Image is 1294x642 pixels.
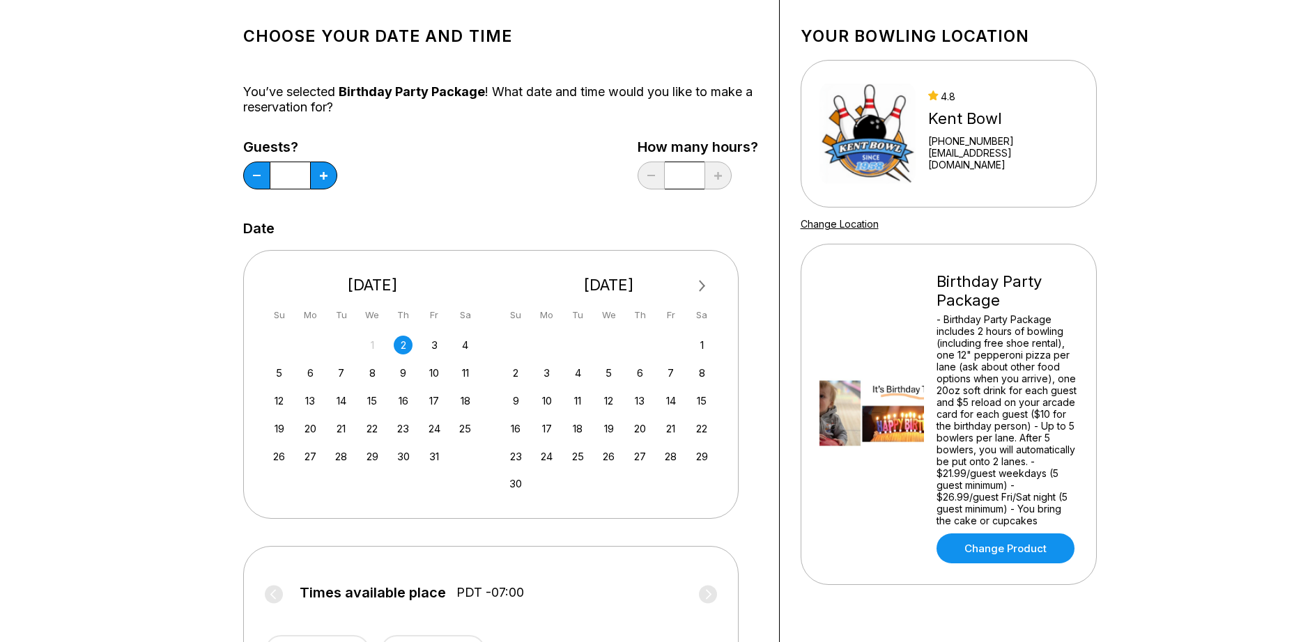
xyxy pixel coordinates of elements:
[456,391,475,410] div: Choose Saturday, October 18th, 2025
[268,334,477,466] div: month 2025-10
[631,447,649,466] div: Choose Thursday, November 27th, 2025
[631,419,649,438] div: Choose Thursday, November 20th, 2025
[243,139,337,155] label: Guests?
[507,363,525,382] div: Choose Sunday, November 2nd, 2025
[425,419,444,438] div: Choose Friday, October 24th, 2025
[537,363,556,382] div: Choose Monday, November 3rd, 2025
[270,391,288,410] div: Choose Sunday, October 12th, 2025
[243,221,275,236] label: Date
[537,419,556,438] div: Choose Monday, November 17th, 2025
[661,363,680,382] div: Choose Friday, November 7th, 2025
[363,391,382,410] div: Choose Wednesday, October 15th, 2025
[425,391,444,410] div: Choose Friday, October 17th, 2025
[928,91,1077,102] div: 4.8
[599,419,618,438] div: Choose Wednesday, November 19th, 2025
[394,391,413,410] div: Choose Thursday, October 16th, 2025
[243,26,758,46] h1: Choose your Date and time
[456,306,475,324] div: Sa
[507,419,525,438] div: Choose Sunday, November 16th, 2025
[937,533,1075,563] a: Change Product
[456,363,475,382] div: Choose Saturday, October 11th, 2025
[569,363,587,382] div: Choose Tuesday, November 4th, 2025
[693,391,711,410] div: Choose Saturday, November 15th, 2025
[301,363,320,382] div: Choose Monday, October 6th, 2025
[693,419,711,438] div: Choose Saturday, November 22nd, 2025
[661,419,680,438] div: Choose Friday, November 21st, 2025
[300,585,446,600] span: Times available place
[569,419,587,438] div: Choose Tuesday, November 18th, 2025
[339,84,485,99] span: Birthday Party Package
[456,419,475,438] div: Choose Saturday, October 25th, 2025
[537,447,556,466] div: Choose Monday, November 24th, 2025
[504,334,714,494] div: month 2025-11
[599,363,618,382] div: Choose Wednesday, November 5th, 2025
[661,447,680,466] div: Choose Friday, November 28th, 2025
[363,447,382,466] div: Choose Wednesday, October 29th, 2025
[363,306,382,324] div: We
[631,306,649,324] div: Th
[661,306,680,324] div: Fr
[332,306,351,324] div: Tu
[270,363,288,382] div: Choose Sunday, October 5th, 2025
[301,391,320,410] div: Choose Monday, October 13th, 2025
[270,447,288,466] div: Choose Sunday, October 26th, 2025
[693,447,711,466] div: Choose Saturday, November 29th, 2025
[301,419,320,438] div: Choose Monday, October 20th, 2025
[507,447,525,466] div: Choose Sunday, November 23rd, 2025
[394,419,413,438] div: Choose Thursday, October 23rd, 2025
[569,391,587,410] div: Choose Tuesday, November 11th, 2025
[332,419,351,438] div: Choose Tuesday, October 21st, 2025
[425,363,444,382] div: Choose Friday, October 10th, 2025
[507,474,525,493] div: Choose Sunday, November 30th, 2025
[394,306,413,324] div: Th
[693,306,711,324] div: Sa
[537,306,556,324] div: Mo
[456,585,524,600] span: PDT -07:00
[394,363,413,382] div: Choose Thursday, October 9th, 2025
[363,363,382,382] div: Choose Wednesday, October 8th, 2025
[928,135,1077,147] div: [PHONE_NUMBER]
[301,306,320,324] div: Mo
[569,447,587,466] div: Choose Tuesday, November 25th, 2025
[394,336,413,354] div: Choose Thursday, October 2nd, 2025
[425,336,444,354] div: Choose Friday, October 3rd, 2025
[661,391,680,410] div: Choose Friday, November 14th, 2025
[507,391,525,410] div: Choose Sunday, November 9th, 2025
[265,276,481,295] div: [DATE]
[928,147,1077,171] a: [EMAIL_ADDRESS][DOMAIN_NAME]
[801,218,879,230] a: Change Location
[537,391,556,410] div: Choose Monday, November 10th, 2025
[693,363,711,382] div: Choose Saturday, November 8th, 2025
[332,363,351,382] div: Choose Tuesday, October 7th, 2025
[801,26,1097,46] h1: Your bowling location
[425,306,444,324] div: Fr
[332,391,351,410] div: Choose Tuesday, October 14th, 2025
[631,391,649,410] div: Choose Thursday, November 13th, 2025
[301,447,320,466] div: Choose Monday, October 27th, 2025
[638,139,758,155] label: How many hours?
[631,363,649,382] div: Choose Thursday, November 6th, 2025
[243,84,758,115] div: You’ve selected ! What date and time would you like to make a reservation for?
[507,306,525,324] div: Su
[394,447,413,466] div: Choose Thursday, October 30th, 2025
[270,306,288,324] div: Su
[501,276,717,295] div: [DATE]
[819,362,924,467] img: Birthday Party Package
[569,306,587,324] div: Tu
[928,109,1077,128] div: Kent Bowl
[332,447,351,466] div: Choose Tuesday, October 28th, 2025
[691,275,714,297] button: Next Month
[456,336,475,354] div: Choose Saturday, October 4th, 2025
[599,447,618,466] div: Choose Wednesday, November 26th, 2025
[599,391,618,410] div: Choose Wednesday, November 12th, 2025
[937,313,1078,526] div: - Birthday Party Package includes 2 hours of bowling (including free shoe rental), one 12" pepper...
[819,81,916,186] img: Kent Bowl
[363,336,382,354] div: Not available Wednesday, October 1st, 2025
[937,272,1078,310] div: Birthday Party Package
[363,419,382,438] div: Choose Wednesday, October 22nd, 2025
[270,419,288,438] div: Choose Sunday, October 19th, 2025
[693,336,711,354] div: Choose Saturday, November 1st, 2025
[599,306,618,324] div: We
[425,447,444,466] div: Choose Friday, October 31st, 2025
